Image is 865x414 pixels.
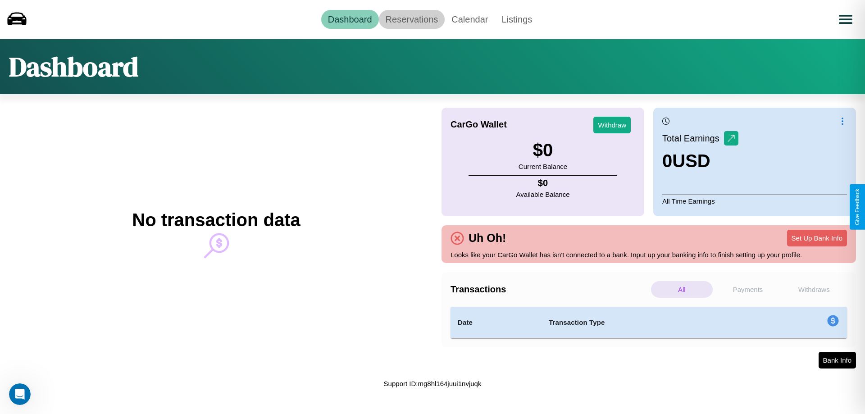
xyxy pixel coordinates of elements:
button: Withdraw [593,117,631,133]
h2: No transaction data [132,210,300,230]
p: Current Balance [519,160,567,173]
a: Calendar [445,10,495,29]
a: Listings [495,10,539,29]
p: Available Balance [516,188,570,200]
h4: Date [458,317,534,328]
h4: $ 0 [516,178,570,188]
p: Withdraws [783,281,845,298]
p: All [651,281,713,298]
p: Support ID: mg8hl164juui1nvjuqk [384,378,482,390]
a: Dashboard [321,10,379,29]
iframe: Intercom live chat [9,383,31,405]
table: simple table [451,307,847,338]
h4: Transactions [451,284,649,295]
a: Reservations [379,10,445,29]
button: Open menu [833,7,858,32]
p: Total Earnings [662,130,724,146]
h4: Uh Oh! [464,232,510,245]
button: Bank Info [819,352,856,369]
p: All Time Earnings [662,195,847,207]
button: Set Up Bank Info [787,230,847,246]
h4: Transaction Type [549,317,753,328]
p: Looks like your CarGo Wallet has isn't connected to a bank. Input up your banking info to finish ... [451,249,847,261]
h3: $ 0 [519,140,567,160]
h4: CarGo Wallet [451,119,507,130]
p: Payments [717,281,779,298]
div: Give Feedback [854,189,860,225]
h3: 0 USD [662,151,738,171]
h1: Dashboard [9,48,138,85]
